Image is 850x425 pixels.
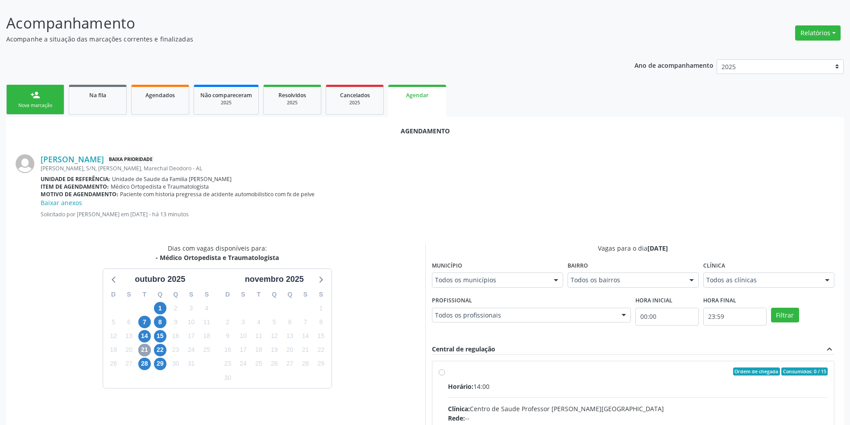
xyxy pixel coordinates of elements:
[703,294,736,308] label: Hora final
[221,358,234,370] span: domingo, 23 de novembro de 2025
[185,330,197,342] span: sexta-feira, 17 de outubro de 2025
[138,330,151,342] span: terça-feira, 14 de outubro de 2025
[635,294,672,308] label: Hora inicial
[278,91,306,99] span: Resolvidos
[185,358,197,370] span: sexta-feira, 31 de outubro de 2025
[221,330,234,342] span: domingo, 9 de novembro de 2025
[284,344,296,356] span: quinta-feira, 20 de novembro de 2025
[200,91,252,99] span: Não compareceram
[89,91,106,99] span: Na fila
[332,99,377,106] div: 2025
[156,253,279,262] div: - Médico Ortopedista e Traumatologista
[647,244,668,252] span: [DATE]
[107,330,120,342] span: domingo, 12 de outubro de 2025
[123,316,135,328] span: segunda-feira, 6 de outubro de 2025
[200,344,213,356] span: sábado, 25 de outubro de 2025
[251,288,266,301] div: T
[154,330,166,342] span: quarta-feira, 15 de outubro de 2025
[315,358,327,370] span: sábado, 29 de novembro de 2025
[771,308,799,323] button: Filtrar
[448,413,828,423] div: --
[435,311,613,320] span: Todos os profissionais
[221,371,234,384] span: domingo, 30 de novembro de 2025
[706,276,816,285] span: Todos as clínicas
[237,344,249,356] span: segunda-feira, 17 de novembro de 2025
[30,90,40,100] div: person_add
[200,99,252,106] div: 2025
[703,308,767,326] input: Selecione o horário
[107,155,154,164] span: Baixa Prioridade
[185,344,197,356] span: sexta-feira, 24 de outubro de 2025
[432,344,495,354] div: Central de regulação
[340,91,370,99] span: Cancelados
[315,316,327,328] span: sábado, 8 de novembro de 2025
[299,316,311,328] span: sexta-feira, 7 de novembro de 2025
[170,344,182,356] span: quinta-feira, 23 de outubro de 2025
[571,276,680,285] span: Todos os bairros
[266,288,282,301] div: Q
[448,382,473,391] span: Horário:
[154,344,166,356] span: quarta-feira, 22 de outubro de 2025
[284,358,296,370] span: quinta-feira, 27 de novembro de 2025
[220,288,236,301] div: D
[315,344,327,356] span: sábado, 22 de novembro de 2025
[236,288,251,301] div: S
[825,344,834,354] i: expand_less
[435,276,545,285] span: Todos os municípios
[315,330,327,342] span: sábado, 15 de novembro de 2025
[154,316,166,328] span: quarta-feira, 8 de outubro de 2025
[170,316,182,328] span: quinta-feira, 9 de outubro de 2025
[199,288,215,301] div: S
[6,34,593,44] p: Acompanhe a situação das marcações correntes e finalizadas
[121,288,137,301] div: S
[237,330,249,342] span: segunda-feira, 10 de novembro de 2025
[120,190,315,198] span: Paciente com historia pregressa de acidente automobilistico com fx de pelve
[170,358,182,370] span: quinta-feira, 30 de outubro de 2025
[200,302,213,314] span: sábado, 4 de outubro de 2025
[123,358,135,370] span: segunda-feira, 27 de outubro de 2025
[448,404,470,413] span: Clínica:
[13,102,58,109] div: Nova marcação
[795,25,841,41] button: Relatórios
[123,344,135,356] span: segunda-feira, 20 de outubro de 2025
[270,99,315,106] div: 2025
[16,126,834,136] div: Agendamento
[284,330,296,342] span: quinta-feira, 13 de novembro de 2025
[6,12,593,34] p: Acompanhamento
[268,316,281,328] span: quarta-feira, 5 de novembro de 2025
[168,288,183,301] div: Q
[237,316,249,328] span: segunda-feira, 3 de novembro de 2025
[170,330,182,342] span: quinta-feira, 16 de outubro de 2025
[781,367,828,375] span: Consumidos: 0 / 15
[152,288,168,301] div: Q
[299,358,311,370] span: sexta-feira, 28 de novembro de 2025
[268,344,281,356] span: quarta-feira, 19 de novembro de 2025
[137,288,152,301] div: T
[106,288,121,301] div: D
[299,344,311,356] span: sexta-feira, 21 de novembro de 2025
[241,273,307,285] div: novembro 2025
[284,316,296,328] span: quinta-feira, 6 de novembro de 2025
[185,316,197,328] span: sexta-feira, 10 de outubro de 2025
[703,259,725,273] label: Clínica
[253,358,265,370] span: terça-feira, 25 de novembro de 2025
[634,59,713,70] p: Ano de acompanhamento
[138,358,151,370] span: terça-feira, 28 de outubro de 2025
[200,316,213,328] span: sábado, 11 de outubro de 2025
[221,316,234,328] span: domingo, 2 de novembro de 2025
[16,154,34,173] img: img
[200,330,213,342] span: sábado, 18 de outubro de 2025
[138,344,151,356] span: terça-feira, 21 de outubro de 2025
[123,330,135,342] span: segunda-feira, 13 de outubro de 2025
[448,404,828,413] div: Centro de Saude Professor [PERSON_NAME][GEOGRAPHIC_DATA]
[156,243,279,262] div: Dias com vagas disponíveis para:
[568,259,588,273] label: Bairro
[131,273,189,285] div: outubro 2025
[268,358,281,370] span: quarta-feira, 26 de novembro de 2025
[448,414,465,422] span: Rede:
[733,367,780,375] span: Ordem de chegada
[41,198,82,207] a: Baixar anexos
[448,382,828,391] div: 14:00
[41,165,834,172] div: [PERSON_NAME], S/N, [PERSON_NAME], Marechal Deodoro - AL
[315,302,327,314] span: sábado, 1 de novembro de 2025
